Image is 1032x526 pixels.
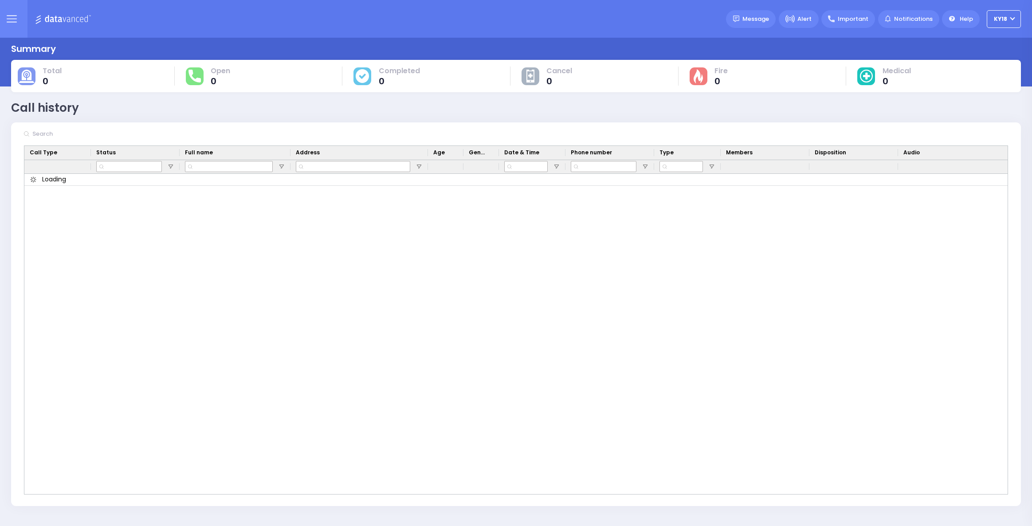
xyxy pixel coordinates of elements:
[694,69,703,83] img: fire-cause.svg
[504,161,548,172] input: Date & Time Filter Input
[96,149,116,157] span: Status
[278,163,285,170] button: Open Filter Menu
[167,163,174,170] button: Open Filter Menu
[960,15,973,24] span: Help
[185,161,273,172] input: Full name Filter Input
[43,77,62,86] span: 0
[96,161,162,172] input: Status Filter Input
[211,67,230,75] span: Open
[185,149,213,157] span: Full name
[838,15,868,24] span: Important
[11,99,79,117] div: Call history
[883,67,911,75] span: Medical
[356,69,369,82] img: cause-cover.svg
[733,16,740,22] img: message.svg
[797,15,812,24] span: Alert
[43,67,62,75] span: Total
[35,13,94,24] img: Logo
[860,70,873,83] img: medical-cause.svg
[553,163,560,170] button: Open Filter Menu
[642,163,649,170] button: Open Filter Menu
[433,149,445,157] span: Age
[726,149,753,157] span: Members
[211,77,230,86] span: 0
[416,163,423,170] button: Open Filter Menu
[504,149,539,157] span: Date & Time
[546,67,572,75] span: Cancel
[714,67,728,75] span: Fire
[379,77,420,86] span: 0
[708,163,715,170] button: Open Filter Menu
[987,10,1021,28] button: KY18
[469,149,487,157] span: Gender
[30,149,57,157] span: Call Type
[742,15,769,24] span: Message
[19,70,34,83] img: total-cause.svg
[546,77,572,86] span: 0
[883,77,911,86] span: 0
[894,15,933,24] span: Notifications
[11,42,56,55] div: Summary
[188,70,201,82] img: total-response.svg
[659,149,674,157] span: Type
[903,149,920,157] span: Audio
[42,175,66,184] span: Loading
[296,149,320,157] span: Address
[659,161,703,172] input: Type Filter Input
[714,77,728,86] span: 0
[526,70,534,83] img: other-cause.svg
[571,149,612,157] span: Phone number
[30,126,163,142] input: Search
[379,67,420,75] span: Completed
[296,161,410,172] input: Address Filter Input
[815,149,846,157] span: Disposition
[571,161,636,172] input: Phone number Filter Input
[994,15,1007,23] span: KY18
